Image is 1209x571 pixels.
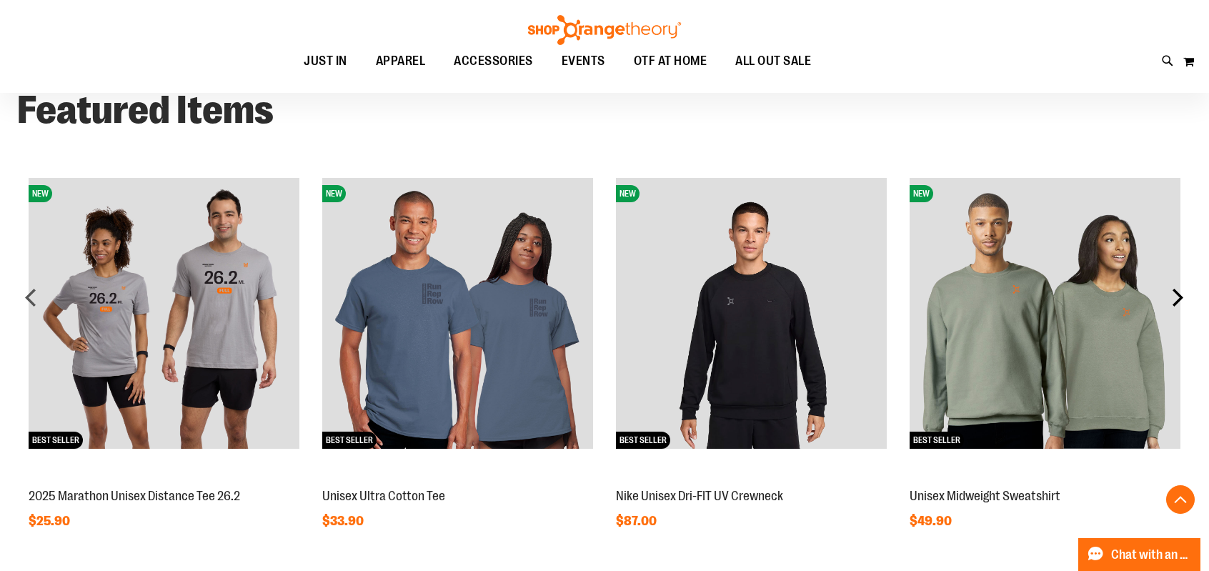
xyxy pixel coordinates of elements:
[910,185,933,202] span: NEW
[616,432,670,449] span: BEST SELLER
[17,283,46,312] div: prev
[454,45,533,77] span: ACCESSORIES
[634,45,707,77] span: OTF AT HOME
[910,514,954,528] span: $49.90
[910,473,1180,485] a: Unisex Midweight SweatshirtNEWBEST SELLER
[322,489,445,503] a: Unisex Ultra Cotton Tee
[1166,485,1195,514] button: Back To Top
[616,489,783,503] a: Nike Unisex Dri-FIT UV Crewneck
[17,88,274,132] strong: Featured Items
[1111,548,1192,562] span: Chat with an Expert
[304,45,347,77] span: JUST IN
[735,45,811,77] span: ALL OUT SALE
[322,514,366,528] span: $33.90
[29,473,299,485] a: 2025 Marathon Unisex Distance Tee 26.2NEWBEST SELLER
[1078,538,1201,571] button: Chat with an Expert
[322,432,377,449] span: BEST SELLER
[29,432,83,449] span: BEST SELLER
[616,178,887,449] img: Nike Unisex Dri-FIT UV Crewneck
[910,432,964,449] span: BEST SELLER
[616,473,887,485] a: Nike Unisex Dri-FIT UV CrewneckNEWBEST SELLER
[616,514,659,528] span: $87.00
[322,178,593,449] img: Unisex Ultra Cotton Tee
[376,45,426,77] span: APPAREL
[29,489,240,503] a: 2025 Marathon Unisex Distance Tee 26.2
[526,15,683,45] img: Shop Orangetheory
[29,178,299,449] img: 2025 Marathon Unisex Distance Tee 26.2
[1163,283,1192,312] div: next
[29,514,72,528] span: $25.90
[910,489,1060,503] a: Unisex Midweight Sweatshirt
[562,45,605,77] span: EVENTS
[29,185,52,202] span: NEW
[322,473,593,485] a: Unisex Ultra Cotton TeeNEWBEST SELLER
[322,185,346,202] span: NEW
[910,178,1180,449] img: Unisex Midweight Sweatshirt
[616,185,640,202] span: NEW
